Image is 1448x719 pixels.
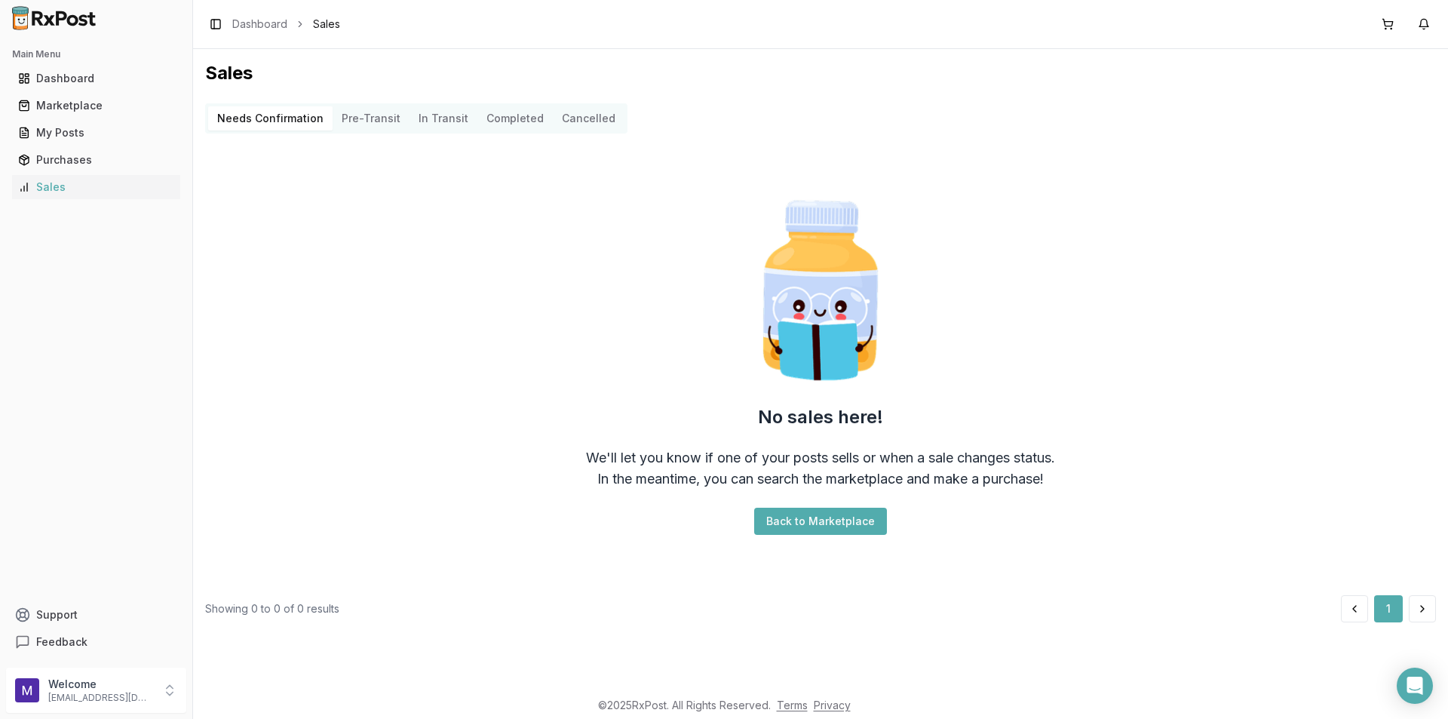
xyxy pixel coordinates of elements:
[12,92,180,119] a: Marketplace
[553,106,624,131] button: Cancelled
[12,119,180,146] a: My Posts
[6,601,186,628] button: Support
[18,71,174,86] div: Dashboard
[6,66,186,91] button: Dashboard
[410,106,477,131] button: In Transit
[208,106,333,131] button: Needs Confirmation
[6,94,186,118] button: Marketplace
[205,61,1436,85] h1: Sales
[586,447,1055,469] div: We'll let you know if one of your posts sells or when a sale changes status.
[758,405,883,429] h2: No sales here!
[205,601,339,616] div: Showing 0 to 0 of 0 results
[12,146,180,174] a: Purchases
[6,628,186,656] button: Feedback
[6,175,186,199] button: Sales
[814,699,851,711] a: Privacy
[15,678,39,702] img: User avatar
[754,508,887,535] button: Back to Marketplace
[1397,668,1433,704] div: Open Intercom Messenger
[18,152,174,167] div: Purchases
[48,692,153,704] p: [EMAIL_ADDRESS][DOMAIN_NAME]
[597,469,1044,490] div: In the meantime, you can search the marketplace and make a purchase!
[6,148,186,172] button: Purchases
[48,677,153,692] p: Welcome
[36,635,87,650] span: Feedback
[18,180,174,195] div: Sales
[12,48,180,60] h2: Main Menu
[232,17,287,32] a: Dashboard
[12,174,180,201] a: Sales
[477,106,553,131] button: Completed
[6,121,186,145] button: My Posts
[333,106,410,131] button: Pre-Transit
[777,699,808,711] a: Terms
[6,6,103,30] img: RxPost Logo
[1374,595,1403,622] button: 1
[724,194,917,387] img: Smart Pill Bottle
[232,17,340,32] nav: breadcrumb
[18,125,174,140] div: My Posts
[18,98,174,113] div: Marketplace
[313,17,340,32] span: Sales
[12,65,180,92] a: Dashboard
